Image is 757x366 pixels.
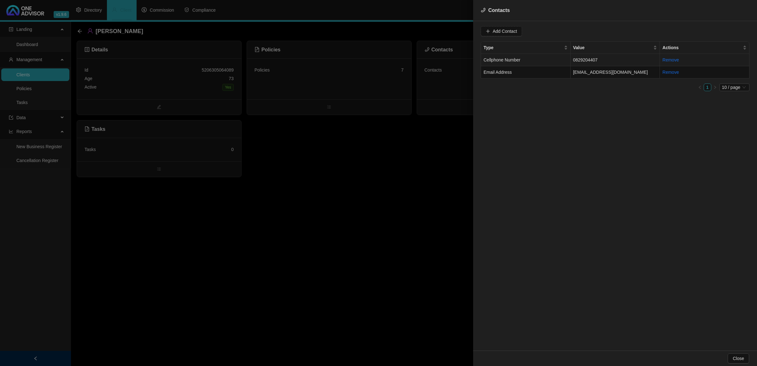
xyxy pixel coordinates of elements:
[711,84,719,91] button: right
[571,42,660,54] th: Value
[481,26,522,36] button: Add Contact
[484,70,512,75] span: Email Address
[711,84,719,91] li: Next Page
[571,54,660,66] td: 0829204407
[493,28,517,35] span: Add Contact
[662,57,679,62] a: Remove
[696,84,704,91] button: left
[728,353,749,363] button: Close
[484,57,520,62] span: Cellphone Number
[698,85,702,89] span: left
[704,84,711,91] li: 1
[713,85,717,89] span: right
[696,84,704,91] li: Previous Page
[662,70,679,75] a: Remove
[719,84,749,91] div: Page Size
[571,66,660,78] td: [EMAIL_ADDRESS][DOMAIN_NAME]
[722,84,747,91] span: 10 / page
[662,44,742,51] span: Actions
[733,355,744,362] span: Close
[486,29,490,33] span: plus
[488,8,510,13] span: Contacts
[704,84,711,91] a: 1
[573,44,652,51] span: Value
[484,44,563,51] span: Type
[481,8,486,13] span: phone
[660,42,749,54] th: Actions
[481,42,571,54] th: Type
